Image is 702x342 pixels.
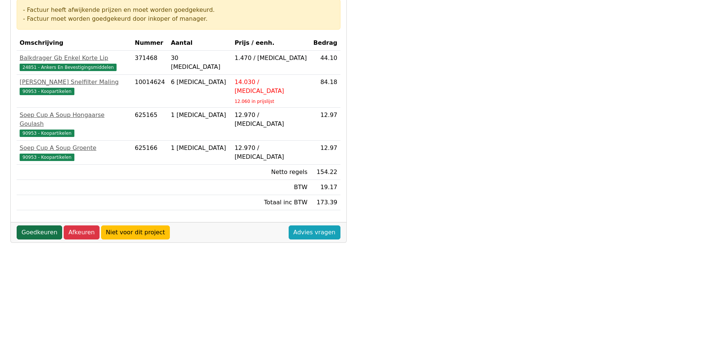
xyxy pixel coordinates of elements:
td: BTW [232,180,310,195]
div: 1 [MEDICAL_DATA] [171,144,229,152]
div: 1.470 / [MEDICAL_DATA] [235,54,308,63]
th: Bedrag [310,36,340,51]
div: Soep Cup A Soup Groente [20,144,129,152]
span: 24851 - Ankers En Bevestigingsmiddelen [20,64,117,71]
th: Omschrijving [17,36,132,51]
div: - Factuur moet worden goedgekeurd door inkoper of manager. [23,14,334,23]
td: 44.10 [310,51,340,75]
td: 625165 [132,108,168,141]
a: [PERSON_NAME] Snelfilter Maling90953 - Koopartikelen [20,78,129,95]
div: Soep Cup A Soup Hongaarse Goulash [20,111,129,128]
div: 12.970 / [MEDICAL_DATA] [235,111,308,128]
a: Balkdrager Gb Enkel Korte Lip24851 - Ankers En Bevestigingsmiddelen [20,54,129,71]
td: 625166 [132,141,168,165]
a: Niet voor dit project [101,225,170,239]
td: 173.39 [310,195,340,210]
td: 10014624 [132,75,168,108]
td: 154.22 [310,165,340,180]
a: Advies vragen [289,225,340,239]
a: Afkeuren [64,225,100,239]
a: Soep Cup A Soup Groente90953 - Koopartikelen [20,144,129,161]
td: Netto regels [232,165,310,180]
a: Soep Cup A Soup Hongaarse Goulash90953 - Koopartikelen [20,111,129,137]
td: 12.97 [310,141,340,165]
sub: 12.060 in prijslijst [235,99,274,104]
td: Totaal inc BTW [232,195,310,210]
td: 371468 [132,51,168,75]
span: 90953 - Koopartikelen [20,130,74,137]
a: Goedkeuren [17,225,62,239]
span: 90953 - Koopartikelen [20,154,74,161]
div: Balkdrager Gb Enkel Korte Lip [20,54,129,63]
th: Prijs / eenh. [232,36,310,51]
div: 30 [MEDICAL_DATA] [171,54,229,71]
th: Aantal [168,36,232,51]
div: 6 [MEDICAL_DATA] [171,78,229,87]
td: 12.97 [310,108,340,141]
div: - Factuur heeft afwijkende prijzen en moet worden goedgekeurd. [23,6,334,14]
div: 14.030 / [MEDICAL_DATA] [235,78,308,95]
td: 19.17 [310,180,340,195]
th: Nummer [132,36,168,51]
div: [PERSON_NAME] Snelfilter Maling [20,78,129,87]
div: 1 [MEDICAL_DATA] [171,111,229,120]
span: 90953 - Koopartikelen [20,88,74,95]
td: 84.18 [310,75,340,108]
div: 12.970 / [MEDICAL_DATA] [235,144,308,161]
